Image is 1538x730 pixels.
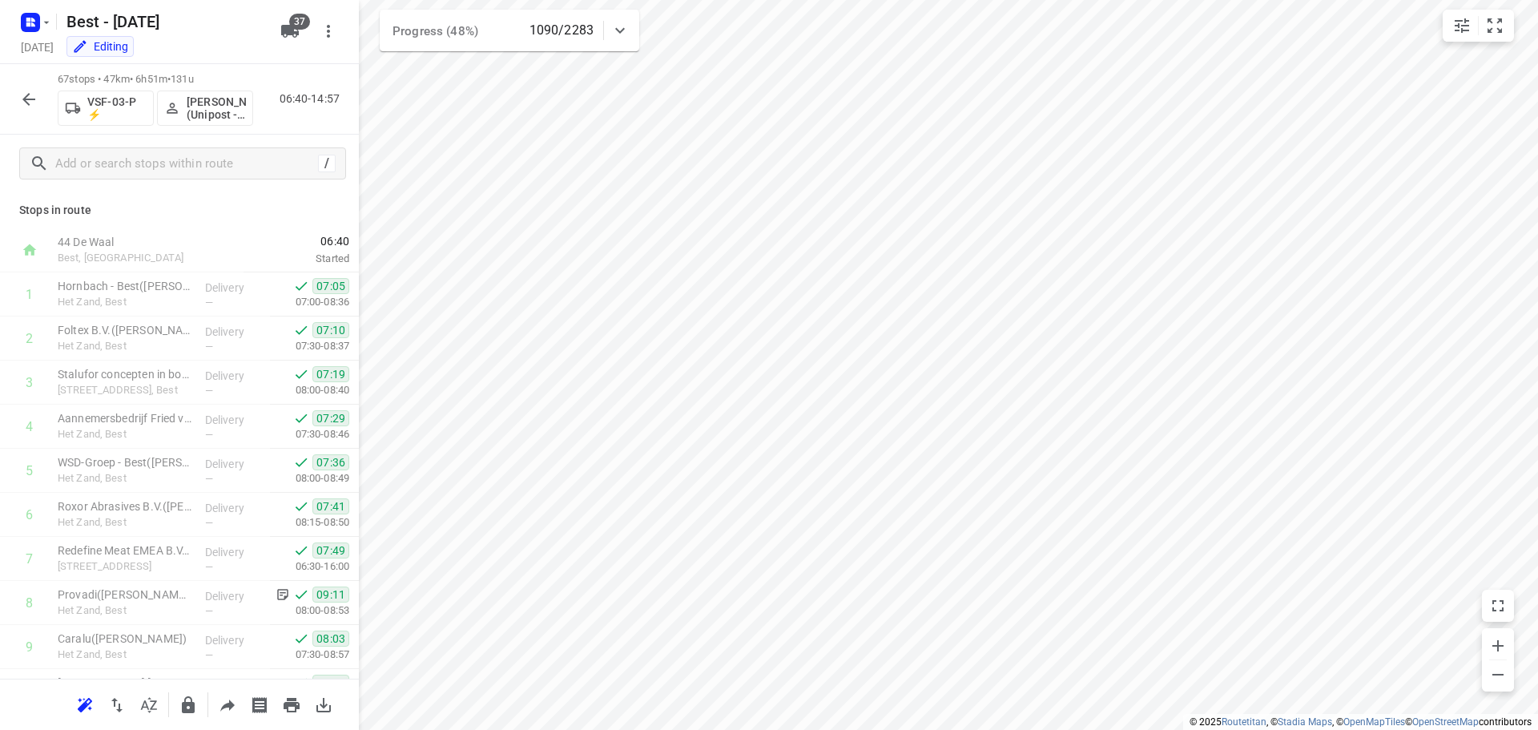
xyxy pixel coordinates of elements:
[1222,716,1266,728] a: Routetitan
[289,14,310,30] span: 37
[58,322,192,338] p: Foltex B.V.(Jan-Willem van Doornewaard)
[58,278,192,294] p: Hornbach - Best(Mohamed of John)
[1278,716,1332,728] a: Stadia Maps
[58,542,192,559] p: Redefine Meat EMEA B.V.(Ingrid Strik)
[205,676,264,692] p: Delivery
[19,202,340,219] p: Stops in route
[26,507,33,522] div: 6
[293,278,309,294] svg: Done
[293,454,309,470] svg: Done
[55,151,318,176] input: Add or search stops within route
[58,72,253,87] p: 67 stops • 47km • 6h51m
[1446,10,1478,42] button: Map settings
[1190,716,1532,728] li: © 2025 , © , © © contributors
[293,366,309,382] svg: Done
[26,375,33,390] div: 3
[205,280,264,296] p: Delivery
[318,155,336,172] div: /
[270,647,349,663] p: 07:30-08:57
[26,639,33,655] div: 9
[205,588,264,604] p: Delivery
[270,426,349,442] p: 07:30-08:46
[58,470,192,486] p: Het Zand, Best
[244,696,276,712] span: Print shipping labels
[205,561,213,573] span: —
[58,603,192,619] p: Het Zand, Best
[171,73,194,85] span: 131u
[312,366,349,382] span: 07:19
[270,514,349,530] p: 08:15-08:50
[205,605,213,617] span: —
[58,498,192,514] p: Roxor Abrasives B.V.(Mariëtte)
[58,338,192,354] p: Het Zand, Best
[308,696,340,712] span: Download route
[293,631,309,647] svg: Done
[58,250,224,266] p: Best, [GEOGRAPHIC_DATA]
[205,368,264,384] p: Delivery
[58,382,192,398] p: [STREET_ADDRESS], Best
[1479,10,1511,42] button: Fit zoom
[270,294,349,310] p: 07:00-08:36
[270,470,349,486] p: 08:00-08:49
[205,456,264,472] p: Delivery
[1412,716,1479,728] a: OpenStreetMap
[72,38,128,54] div: You are currently in edit mode.
[26,287,33,302] div: 1
[312,587,349,603] span: 09:11
[380,10,639,51] div: Progress (48%)1090/2283
[205,632,264,648] p: Delivery
[529,21,594,40] p: 1090/2283
[270,382,349,398] p: 08:00-08:40
[58,647,192,663] p: Het Zand, Best
[312,410,349,426] span: 07:29
[133,696,165,712] span: Sort by time window
[312,498,349,514] span: 07:41
[172,689,204,721] button: Lock route
[293,587,309,603] svg: Done
[280,91,346,107] p: 06:40-14:57
[1343,716,1405,728] a: OpenMapTiles
[26,463,33,478] div: 5
[205,296,213,309] span: —
[312,454,349,470] span: 07:36
[167,73,171,85] span: •
[26,419,33,434] div: 4
[205,649,213,661] span: —
[205,385,213,397] span: —
[293,542,309,559] svg: Done
[58,454,192,470] p: WSD-Groep - Best(Driekske Hendriks)
[293,498,309,514] svg: Done
[293,675,309,691] svg: Done
[58,675,192,691] p: Lenco Zonwering B.V. - Magazijnweg 1(Kelton Manuela)
[312,278,349,294] span: 07:05
[58,234,224,250] p: 44 De Waal
[205,341,213,353] span: —
[60,9,268,34] h5: Best - [DATE]
[14,38,60,56] h5: Project date
[274,15,306,47] button: 37
[1443,10,1514,42] div: small contained button group
[157,91,253,126] button: [PERSON_NAME] (Unipost - ZZP - Best)
[205,412,264,428] p: Delivery
[205,517,213,529] span: —
[58,514,192,530] p: Het Zand, Best
[205,324,264,340] p: Delivery
[58,559,192,575] p: [STREET_ADDRESS]
[244,233,349,249] span: 06:40
[26,331,33,346] div: 2
[26,551,33,567] div: 7
[205,500,264,516] p: Delivery
[205,544,264,560] p: Delivery
[211,696,244,712] span: Share route
[101,696,133,712] span: Reverse route
[187,95,246,121] p: Zaid Kramy (Unipost - ZZP - Best)
[69,696,101,712] span: Reoptimize route
[58,587,192,603] p: Provadi([PERSON_NAME])
[276,696,308,712] span: Print route
[312,631,349,647] span: 08:03
[26,595,33,611] div: 8
[205,473,213,485] span: —
[393,24,478,38] span: Progress (48%)
[58,91,154,126] button: VSF-03-P ⚡
[270,338,349,354] p: 07:30-08:37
